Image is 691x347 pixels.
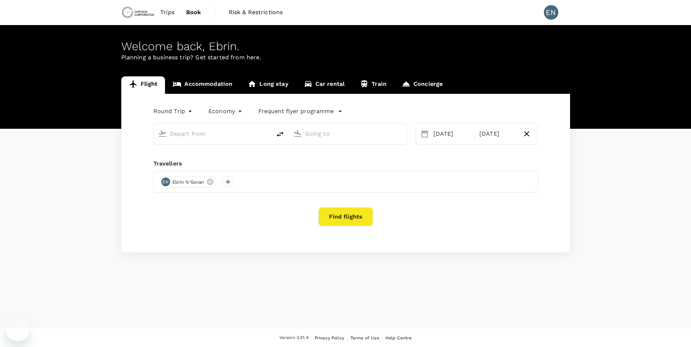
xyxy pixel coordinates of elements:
[165,76,240,94] a: Accommodation
[352,76,394,94] a: Train
[401,133,403,134] button: Open
[168,179,209,186] span: Ebrin N'Goran
[258,107,334,116] p: Frequent flyer programme
[160,8,174,17] span: Trips
[394,76,450,94] a: Concierge
[431,127,473,141] div: [DATE]
[296,76,353,94] a: Car rental
[544,5,558,20] div: EN
[6,318,29,341] iframe: Button to launch messaging window
[315,335,344,340] span: Privacy Policy
[271,125,289,143] button: delete
[350,335,379,340] span: Terms of Use
[153,159,538,168] div: Travellers
[350,334,379,342] a: Terms of Use
[161,178,170,186] div: EN
[160,176,217,188] div: ENEbrin N'Goran
[121,40,570,53] div: Welcome back , Ebrin .
[153,105,194,117] div: Round Trip
[229,8,283,17] span: Risk & Restrictions
[186,8,201,17] span: Book
[208,105,244,117] div: Economy
[121,76,165,94] a: Flight
[121,53,570,62] p: Planning a business trip? Get started from here.
[318,207,373,226] button: Find flights
[279,334,309,342] span: Version 3.51.4
[476,127,519,141] div: [DATE]
[385,335,412,340] span: Help Centre
[240,76,296,94] a: Long stay
[385,334,412,342] a: Help Centre
[258,107,342,116] button: Frequent flyer programme
[315,334,344,342] a: Privacy Policy
[121,4,155,20] img: Chrysos Corporation
[266,133,268,134] button: Open
[170,128,256,139] input: Depart from
[305,128,391,139] input: Going to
